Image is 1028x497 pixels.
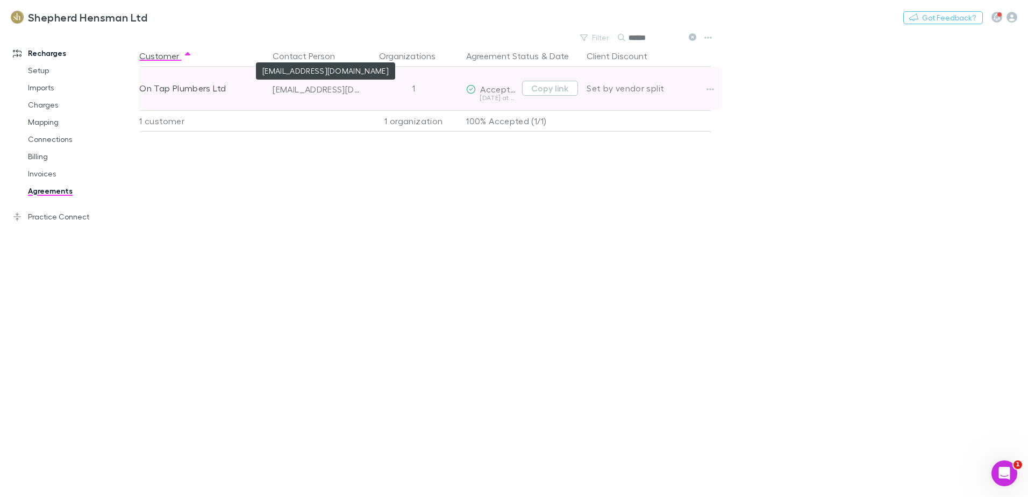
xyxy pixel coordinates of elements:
a: Setup [17,62,145,79]
a: Billing [17,148,145,165]
span: Accepted [480,84,520,94]
div: 1 [365,67,462,110]
a: Practice Connect [2,208,145,225]
a: Shepherd Hensman Ltd [4,4,154,30]
a: Agreements [17,182,145,200]
a: Mapping [17,113,145,131]
a: Imports [17,79,145,96]
button: Organizations [379,45,448,67]
div: 1 customer [139,110,268,132]
a: Invoices [17,165,145,182]
button: Client Discount [587,45,660,67]
a: Charges [17,96,145,113]
button: Agreement Status [466,45,539,67]
button: Customer [139,45,192,67]
a: Connections [17,131,145,148]
h3: Shepherd Hensman Ltd [28,11,147,24]
button: Got Feedback? [903,11,983,24]
iframe: Intercom live chat [991,460,1017,486]
div: Set by vendor split [587,67,711,110]
div: On Tap Plumbers Ltd [139,67,264,110]
img: Shepherd Hensman Ltd's Logo [11,11,24,24]
div: & [466,45,578,67]
div: 1 organization [365,110,462,132]
button: Copy link [522,81,578,96]
a: Recharges [2,45,145,62]
button: Filter [575,31,616,44]
div: [DATE] at 6:39 AM [466,95,518,101]
button: Date [549,45,569,67]
div: [EMAIL_ADDRESS][DOMAIN_NAME] [273,84,361,95]
span: 1 [1013,460,1022,469]
p: 100% Accepted (1/1) [466,111,578,131]
button: Contact Person [273,45,348,67]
